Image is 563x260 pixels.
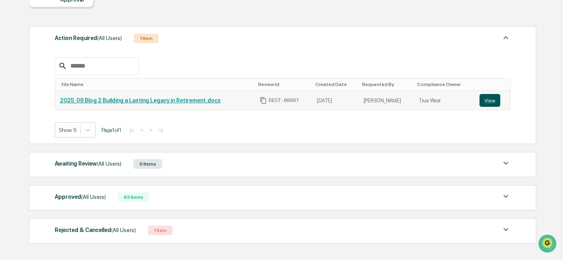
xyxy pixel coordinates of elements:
[27,61,131,69] div: Start new chat
[479,94,500,107] button: View
[537,234,559,255] iframe: Open customer support
[55,192,106,202] div: Approved
[55,33,122,43] div: Action Required
[101,127,121,133] span: Page 1 of 1
[147,127,155,134] button: >
[417,82,471,87] div: Toggle SortBy
[97,160,121,167] span: (All Users)
[156,127,165,134] button: >|
[501,158,511,168] img: caret
[58,102,64,108] div: 🗄️
[16,116,50,124] span: Data Lookup
[133,159,162,169] div: 0 Items
[481,82,507,87] div: Toggle SortBy
[127,127,137,134] button: |<
[80,136,97,142] span: Pylon
[16,101,52,109] span: Preclearance
[134,34,159,43] div: 1 Item
[8,117,14,123] div: 🔎
[55,225,136,235] div: Rejected & Cancelled
[312,91,358,110] td: [DATE]
[501,192,511,201] img: caret
[258,82,309,87] div: Toggle SortBy
[269,97,299,104] span: DEST-00007
[27,69,101,76] div: We're available if you need us!
[66,101,99,109] span: Attestations
[359,91,414,110] td: [PERSON_NAME]
[148,226,173,235] div: 1 Item
[260,97,267,104] span: Copy Id
[479,94,505,107] a: View
[55,98,102,112] a: 🗄️Attestations
[136,64,145,73] button: Start new chat
[60,97,221,104] a: 2025_09 Blog 2 Building a Lasting Legacy in Retirement.docx
[315,82,355,87] div: Toggle SortBy
[8,102,14,108] div: 🖐️
[362,82,411,87] div: Toggle SortBy
[8,17,145,30] p: How can we help?
[62,82,252,87] div: Toggle SortBy
[5,113,54,127] a: 🔎Data Lookup
[501,33,511,42] img: caret
[55,158,121,169] div: Awaiting Review
[8,61,22,76] img: 1746055101610-c473b297-6a78-478c-a979-82029cc54cd1
[97,35,122,41] span: (All Users)
[501,225,511,234] img: caret
[414,91,475,110] td: True West
[138,127,146,134] button: <
[81,194,106,200] span: (All Users)
[5,98,55,112] a: 🖐️Preclearance
[118,192,149,202] div: 63 Items
[56,135,97,142] a: Powered byPylon
[111,227,136,233] span: (All Users)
